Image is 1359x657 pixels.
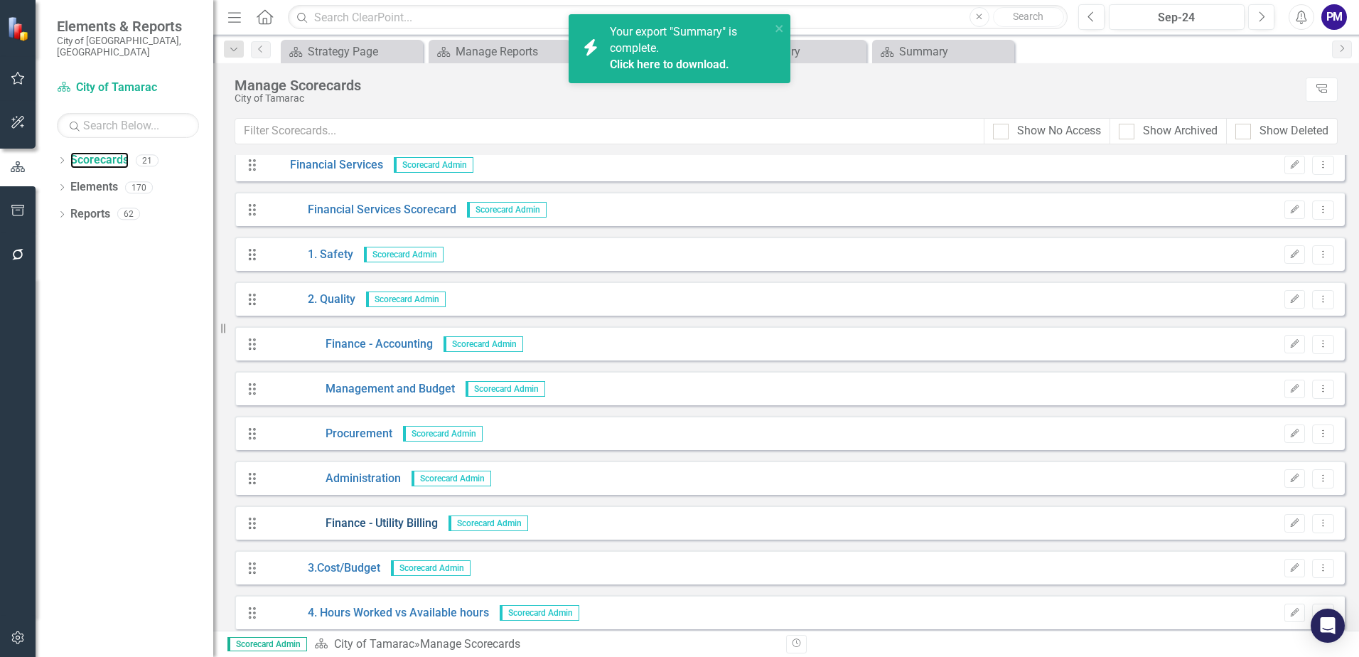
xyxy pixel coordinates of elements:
a: Finance - Accounting [265,336,433,353]
a: Finance - Utility Billing [265,516,438,532]
a: Elements [70,179,118,196]
span: Scorecard Admin [444,336,523,352]
a: Summary [728,43,863,60]
a: Financial Services Scorecard [265,202,456,218]
button: Sep-24 [1109,4,1245,30]
div: 170 [125,181,153,193]
a: City of Tamarac [334,637,414,651]
div: Summary [751,43,863,60]
span: Scorecard Admin [448,516,528,531]
span: Scorecard Admin [364,247,444,262]
div: Show No Access [1017,123,1101,139]
div: Summary [899,43,1011,60]
span: Scorecard Admin [412,471,491,486]
span: Scorecard Admin [500,605,579,621]
input: Search Below... [57,113,199,138]
span: Scorecard Admin [403,426,483,442]
input: Filter Scorecards... [235,118,984,144]
div: Manage Reports [456,43,567,60]
div: Show Archived [1143,123,1218,139]
span: Scorecard Admin [467,202,547,218]
span: Scorecard Admin [227,637,307,651]
button: Search [993,7,1064,27]
small: City of [GEOGRAPHIC_DATA], [GEOGRAPHIC_DATA] [57,35,199,58]
a: Reports [70,206,110,223]
div: City of Tamarac [235,93,1299,104]
div: Open Intercom Messenger [1311,609,1345,643]
a: Management and Budget [265,381,455,397]
button: close [775,20,785,36]
span: Scorecard Admin [366,292,446,307]
a: 4. Hours Worked vs Available hours [265,605,489,621]
div: Strategy Page [308,43,419,60]
div: 62 [117,208,140,220]
div: Manage Scorecards [235,78,1299,93]
div: Show Deleted [1259,123,1328,139]
div: Sep-24 [1114,9,1240,26]
a: 1. Safety [265,247,353,263]
a: Procurement [265,426,392,442]
a: 2. Quality [265,292,355,308]
span: Your export "Summary" is complete. [610,25,767,73]
span: Search [1013,11,1043,22]
div: » Manage Scorecards [314,636,775,653]
span: Elements & Reports [57,18,199,35]
a: Manage Reports [432,43,567,60]
a: 3.Cost/Budget [265,560,380,577]
span: Scorecard Admin [391,560,471,576]
span: Scorecard Admin [394,157,473,173]
a: Financial Services [265,157,383,173]
span: Scorecard Admin [466,381,545,397]
a: City of Tamarac [57,80,199,96]
input: Search ClearPoint... [288,5,1068,30]
a: Click here to download. [610,58,729,71]
div: 21 [136,154,159,166]
a: Scorecards [70,152,129,169]
button: PM [1321,4,1347,30]
img: ClearPoint Strategy [7,16,32,41]
a: Summary [876,43,1011,60]
a: Strategy Page [284,43,419,60]
a: Administration [265,471,401,487]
